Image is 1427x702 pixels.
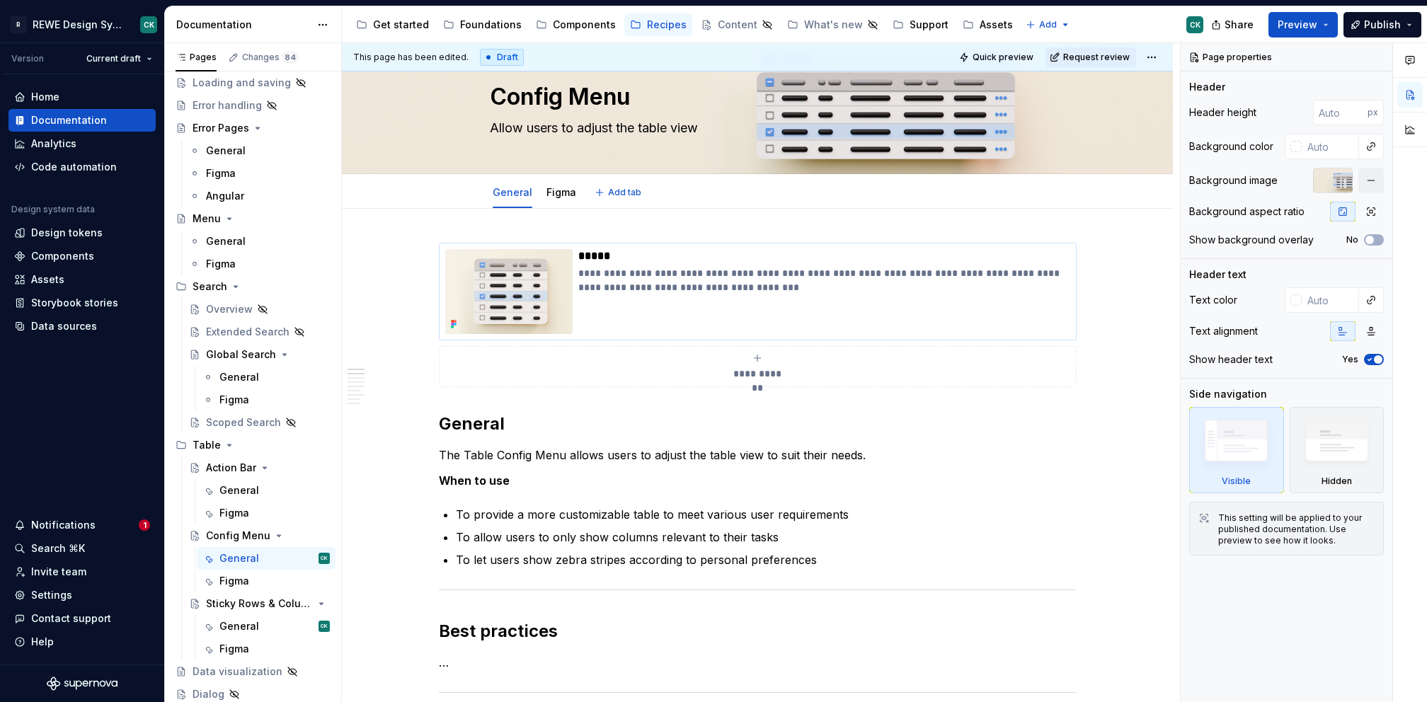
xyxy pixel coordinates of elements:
button: Add tab [590,183,648,202]
div: Table [170,434,336,456]
div: Header height [1189,105,1256,120]
div: Sticky Rows & Columns [206,597,313,611]
p: … [439,654,1076,671]
span: Quick preview [973,52,1033,63]
button: Add [1021,15,1074,35]
div: CK [321,619,328,633]
a: GeneralCK [197,615,336,638]
div: Background aspect ratio [1189,205,1305,219]
a: Error handling [170,94,336,117]
div: Text color [1189,293,1237,307]
div: Visible [1189,407,1284,493]
h2: Best practices [439,620,1076,643]
div: Foundations [460,18,522,32]
a: Invite team [8,560,156,583]
div: Support [910,18,949,32]
p: To provide a more customizable table to meet various user requirements [456,506,1076,523]
div: Hidden [1322,476,1352,487]
div: Recipes [647,18,687,32]
div: Figma [541,177,582,207]
a: Figma [197,502,336,524]
div: CK [321,551,328,565]
div: Design tokens [31,226,103,240]
div: Get started [373,18,429,32]
a: Design tokens [8,221,156,244]
img: 3341243b-0ba7-45a0-b469-92599d46db1c.png [445,249,573,334]
a: Figma [183,253,336,275]
div: CK [144,19,154,30]
div: Show header text [1189,352,1273,367]
div: Content [718,18,757,32]
div: Header [1189,80,1225,94]
button: Notifications1 [8,514,156,536]
div: Contact support [31,611,111,626]
div: Menu [193,212,221,226]
div: Invite team [31,565,86,579]
input: Auto [1302,287,1359,313]
a: Scoped Search [183,411,336,434]
a: Foundations [437,13,527,36]
div: Documentation [31,113,107,127]
div: Notifications [31,518,96,532]
div: Search [170,275,336,298]
span: Current draft [86,53,141,64]
a: Figma [197,638,336,660]
button: Contact support [8,607,156,630]
div: Config Menu [206,529,270,543]
div: Action Bar [206,461,256,475]
div: General [206,144,246,158]
button: Share [1204,12,1263,38]
a: Figma [183,162,336,185]
label: Yes [1342,354,1358,365]
span: Add tab [608,187,641,198]
div: Pages [176,52,217,63]
div: Assets [31,272,64,287]
div: Search [193,280,227,294]
span: 84 [282,52,298,63]
button: Help [8,631,156,653]
div: Global Search [206,347,276,362]
div: General [206,234,246,248]
div: Figma [219,506,249,520]
a: General [197,366,336,389]
label: No [1346,234,1358,246]
p: The Table Config Menu allows users to adjust the table view to suit their needs. [439,447,1076,464]
div: Figma [206,257,236,271]
a: Sticky Rows & Columns [183,592,336,615]
span: Add [1039,19,1057,30]
div: Page tree [350,11,1019,39]
div: Help [31,635,54,649]
div: Side navigation [1189,387,1267,401]
a: Extended Search [183,321,336,343]
div: Visible [1222,476,1251,487]
button: Preview [1268,12,1338,38]
div: Text alignment [1189,324,1258,338]
a: Get started [350,13,435,36]
button: RREWE Design SystemCK [3,9,161,40]
div: R [10,16,27,33]
div: Figma [219,574,249,588]
div: Storybook stories [31,296,118,310]
div: Dialog [193,687,224,701]
div: Header text [1189,267,1247,282]
a: General [183,139,336,162]
div: Changes [242,52,298,63]
a: Content [695,13,779,36]
div: Analytics [31,137,76,151]
span: Publish [1364,18,1401,32]
button: Publish [1343,12,1421,38]
a: Code automation [8,156,156,178]
button: Request review [1045,47,1136,67]
div: Table [193,438,221,452]
a: Figma [197,570,336,592]
div: Search ⌘K [31,541,85,556]
svg: Supernova Logo [47,677,118,691]
a: Settings [8,584,156,606]
a: Config Menu [183,524,336,547]
input: Auto [1302,134,1359,159]
div: Data visualization [193,664,282,679]
div: Version [11,53,44,64]
span: Preview [1278,18,1317,32]
a: What's new [781,13,884,36]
